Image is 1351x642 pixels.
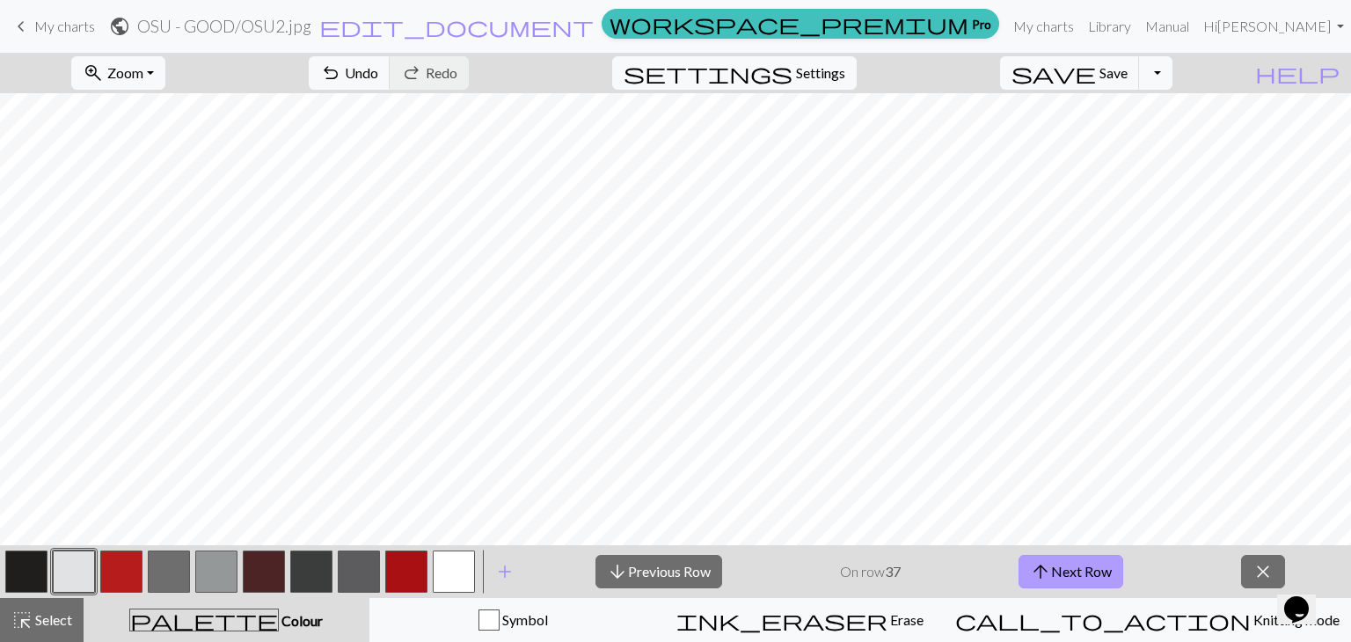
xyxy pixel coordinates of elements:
button: Erase [656,598,944,642]
iframe: chat widget [1277,572,1333,624]
span: edit_document [319,14,594,39]
span: Settings [796,62,845,84]
a: My charts [1006,9,1081,44]
span: Knitting mode [1251,611,1340,628]
span: Erase [887,611,924,628]
span: add [494,559,515,584]
button: Zoom [71,56,165,90]
span: undo [320,61,341,85]
span: Colour [279,612,323,629]
span: help [1255,61,1340,85]
span: Save [1099,64,1128,81]
span: highlight_alt [11,608,33,632]
span: zoom_in [83,61,104,85]
p: On row [840,561,901,582]
span: close [1252,559,1274,584]
span: public [109,14,130,39]
button: Knitting mode [944,598,1351,642]
a: My charts [11,11,95,41]
a: Hi[PERSON_NAME] [1196,9,1351,44]
span: keyboard_arrow_left [11,14,32,39]
span: palette [130,608,278,632]
a: Library [1081,9,1138,44]
button: Next Row [1019,555,1123,588]
span: Select [33,611,72,628]
span: Symbol [500,611,548,628]
button: Symbol [369,598,657,642]
span: settings [624,61,792,85]
button: Undo [309,56,391,90]
button: Save [1000,56,1140,90]
h2: OSU - GOOD / OSU2.jpg [137,16,311,36]
strong: 37 [885,563,901,580]
span: Undo [345,64,378,81]
span: save [1011,61,1096,85]
span: call_to_action [955,608,1251,632]
a: Pro [602,9,999,39]
button: Previous Row [595,555,722,588]
span: arrow_downward [607,559,628,584]
span: My charts [34,18,95,34]
span: Zoom [107,64,143,81]
button: Colour [84,598,369,642]
i: Settings [624,62,792,84]
span: ink_eraser [676,608,887,632]
span: workspace_premium [610,11,968,36]
button: SettingsSettings [612,56,857,90]
a: Manual [1138,9,1196,44]
span: arrow_upward [1030,559,1051,584]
